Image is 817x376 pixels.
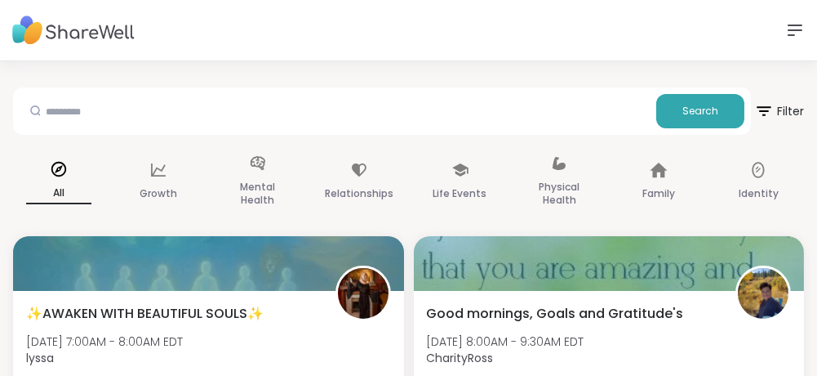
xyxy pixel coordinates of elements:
[140,184,177,204] p: Growth
[427,333,584,350] span: [DATE] 8:00AM - 9:30AM EDT
[26,304,264,324] span: ✨AWAKEN WITH BEAUTIFUL SOULS✨
[325,184,393,204] p: Relationships
[427,304,684,324] span: Good mornings, Goals and Gratitude's
[754,92,804,131] span: Filter
[526,177,592,210] p: Physical Health
[26,350,54,366] b: lyssa
[12,8,135,53] img: ShareWell Nav Logo
[26,183,91,204] p: All
[738,268,788,319] img: CharityRoss
[338,268,389,319] img: lyssa
[642,184,675,204] p: Family
[26,333,183,350] span: [DATE] 7:00AM - 8:00AM EDT
[754,87,804,135] button: Filter
[427,350,494,366] b: CharityRoss
[739,184,779,204] p: Identity
[433,184,487,204] p: Life Events
[682,104,718,119] span: Search
[656,94,744,128] button: Search
[225,177,291,210] p: Mental Health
